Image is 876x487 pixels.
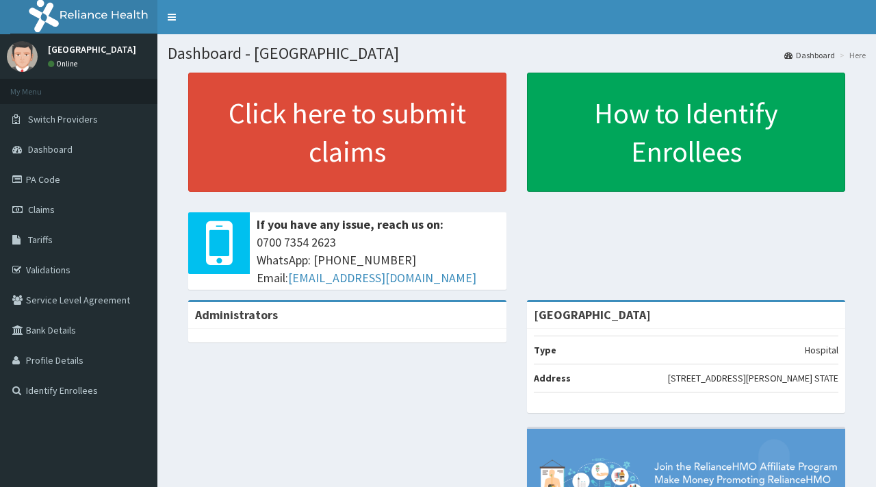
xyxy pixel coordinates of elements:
[28,113,98,125] span: Switch Providers
[784,49,835,61] a: Dashboard
[288,270,476,286] a: [EMAIL_ADDRESS][DOMAIN_NAME]
[534,372,571,384] b: Address
[534,344,556,356] b: Type
[805,343,838,357] p: Hospital
[668,371,838,385] p: [STREET_ADDRESS][PERSON_NAME] STATE
[168,45,866,62] h1: Dashboard - [GEOGRAPHIC_DATA]
[257,216,443,232] b: If you have any issue, reach us on:
[28,143,73,155] span: Dashboard
[188,73,506,192] a: Click here to submit claims
[28,203,55,216] span: Claims
[257,234,500,286] span: 0700 7354 2623 WhatsApp: [PHONE_NUMBER] Email:
[48,45,136,54] p: [GEOGRAPHIC_DATA]
[7,41,38,72] img: User Image
[527,73,845,192] a: How to Identify Enrollees
[195,307,278,323] b: Administrators
[28,234,53,246] span: Tariffs
[534,307,651,323] strong: [GEOGRAPHIC_DATA]
[836,49,866,61] li: Here
[48,59,81,68] a: Online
